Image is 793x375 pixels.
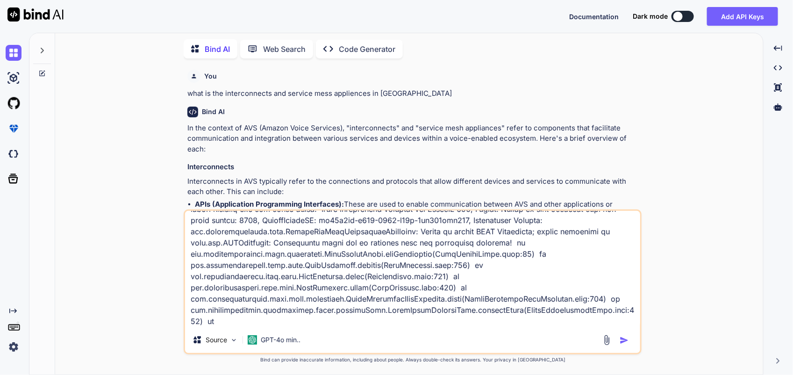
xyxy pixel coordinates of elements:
button: Add API Keys [707,7,778,26]
h6: Bind AI [202,107,225,116]
textarea: Loremipsum dolo sitamet consecte adi elitsed doeiu tempo incididun utl etdo magnaaliqu enimadm ve... [185,211,640,327]
img: premium [6,121,21,137]
img: githubLight [6,95,21,111]
p: Interconnects in AVS typically refer to the connections and protocols that allow different device... [187,176,640,197]
p: Code Generator [339,43,395,55]
span: Documentation [569,13,619,21]
button: Documentation [569,12,619,22]
img: attachment [601,335,612,346]
img: ai-studio [6,70,21,86]
img: darkCloudIdeIcon [6,146,21,162]
h6: You [204,72,217,81]
p: Bind can provide inaccurate information, including about people. Always double-check its answers.... [184,356,642,363]
img: settings [6,339,21,355]
p: Bind AI [205,43,230,55]
h3: Interconnects [187,162,640,173]
img: Pick Models [230,336,238,344]
p: Source [206,335,227,345]
p: In the context of AVS (Amazon Voice Services), "interconnects" and "service mesh appliances" refe... [187,123,640,155]
img: Bind AI [7,7,64,22]
img: chat [6,45,21,61]
span: Dark mode [633,12,668,21]
p: what is the interconnects and service mess appliences in [GEOGRAPHIC_DATA] [187,88,640,99]
img: GPT-4o mini [248,335,257,345]
li: These are used to enable communication between AVS and other applications or services, allowing f... [195,199,640,220]
img: icon [620,336,629,345]
p: Web Search [263,43,306,55]
strong: APIs (Application Programming Interfaces): [195,200,344,209]
p: GPT-4o min.. [261,335,300,345]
